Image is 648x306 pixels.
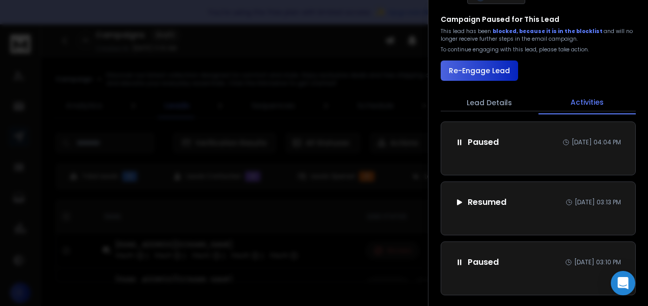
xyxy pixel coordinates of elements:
[441,60,518,81] button: Re-Engage Lead
[441,14,559,24] h3: Campaign Paused for This Lead
[575,198,621,206] p: [DATE] 03:13 PM
[455,196,506,208] div: Resumed
[441,27,636,43] div: This lead has been and will no longer receive further steps in the email campaign.
[455,136,499,148] div: Paused
[611,271,635,295] div: Open Intercom Messenger
[538,91,636,114] button: Activities
[574,258,621,266] p: [DATE] 03:10 PM
[493,27,604,35] span: blocked, because it is in the blocklist
[441,91,538,114] button: Lead Details
[441,46,589,53] p: To continue engaging with this lead, please take action.
[455,256,499,268] div: Paused
[572,138,621,146] p: [DATE] 04:04 PM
